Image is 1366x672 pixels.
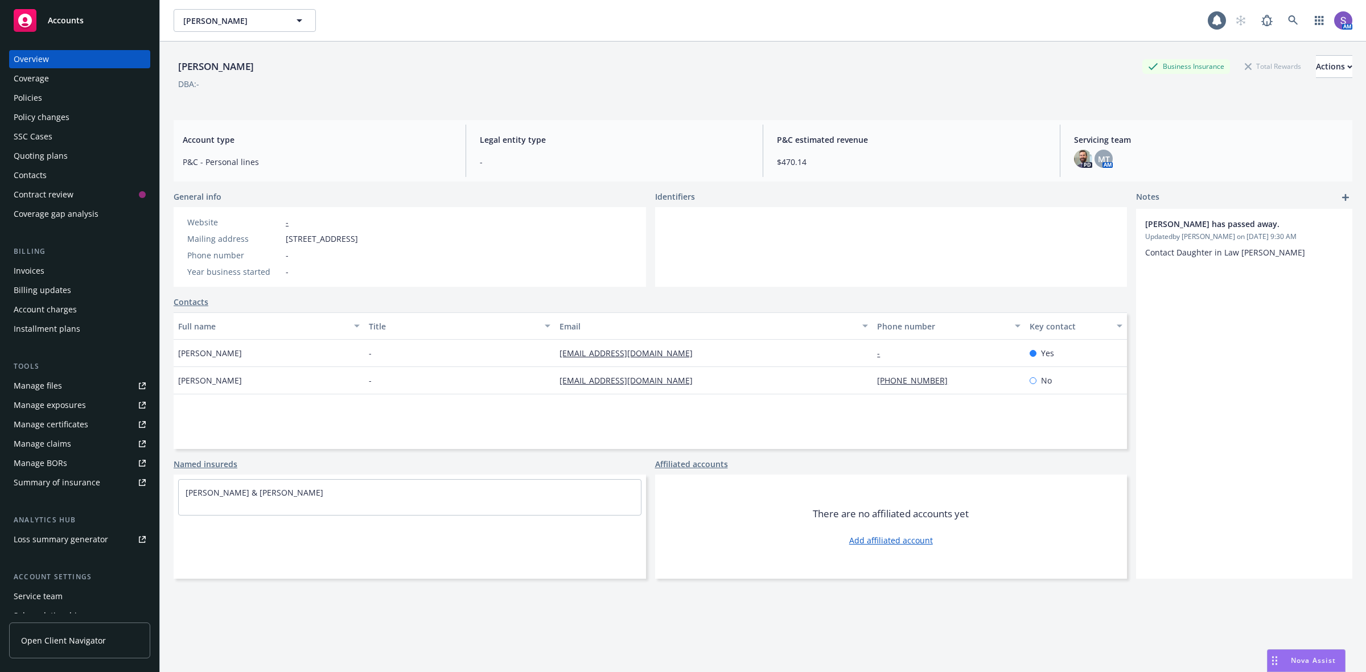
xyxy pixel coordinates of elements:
[877,320,1008,332] div: Phone number
[14,473,100,492] div: Summary of insurance
[9,607,150,625] a: Sales relationships
[178,320,347,332] div: Full name
[14,127,52,146] div: SSC Cases
[1308,9,1331,32] a: Switch app
[9,108,150,126] a: Policy changes
[174,312,364,340] button: Full name
[1316,56,1352,77] div: Actions
[559,375,702,386] a: [EMAIL_ADDRESS][DOMAIN_NAME]
[1142,59,1230,73] div: Business Insurance
[369,320,538,332] div: Title
[14,377,62,395] div: Manage files
[1256,9,1278,32] a: Report a Bug
[187,216,281,228] div: Website
[14,108,69,126] div: Policy changes
[849,534,933,546] a: Add affiliated account
[1145,232,1343,242] span: Updated by [PERSON_NAME] on [DATE] 9:30 AM
[877,375,957,386] a: [PHONE_NUMBER]
[777,134,1046,146] span: P&C estimated revenue
[286,233,358,245] span: [STREET_ADDRESS]
[14,69,49,88] div: Coverage
[1334,11,1352,30] img: photo
[14,185,73,204] div: Contract review
[1339,191,1352,204] a: add
[1291,655,1336,665] span: Nova Assist
[369,347,372,359] span: -
[9,320,150,338] a: Installment plans
[9,50,150,68] a: Overview
[369,374,372,386] span: -
[9,89,150,107] a: Policies
[9,377,150,395] a: Manage files
[178,374,242,386] span: [PERSON_NAME]
[9,587,150,605] a: Service team
[1098,153,1110,165] span: MT
[187,266,281,278] div: Year business started
[14,396,86,414] div: Manage exposures
[174,191,221,203] span: General info
[14,530,108,549] div: Loss summary generator
[1074,150,1092,168] img: photo
[1316,55,1352,78] button: Actions
[14,320,80,338] div: Installment plans
[1145,247,1305,258] span: Contact Daughter in Law [PERSON_NAME]
[14,50,49,68] div: Overview
[655,458,728,470] a: Affiliated accounts
[14,89,42,107] div: Policies
[1145,218,1314,230] span: [PERSON_NAME] has passed away.
[559,348,702,358] a: [EMAIL_ADDRESS][DOMAIN_NAME]
[21,634,106,646] span: Open Client Navigator
[14,415,88,434] div: Manage certificates
[9,246,150,257] div: Billing
[14,166,47,184] div: Contacts
[178,347,242,359] span: [PERSON_NAME]
[174,59,258,74] div: [PERSON_NAME]
[1030,320,1110,332] div: Key contact
[183,134,452,146] span: Account type
[286,266,289,278] span: -
[364,312,555,340] button: Title
[1282,9,1305,32] a: Search
[777,156,1046,168] span: $470.14
[873,312,1025,340] button: Phone number
[178,78,199,90] div: DBA: -
[9,514,150,526] div: Analytics hub
[480,156,749,168] span: -
[555,312,873,340] button: Email
[1025,312,1127,340] button: Key contact
[48,16,84,25] span: Accounts
[14,147,68,165] div: Quoting plans
[1074,134,1343,146] span: Servicing team
[9,530,150,549] a: Loss summary generator
[9,127,150,146] a: SSC Cases
[9,415,150,434] a: Manage certificates
[9,396,150,414] a: Manage exposures
[14,607,86,625] div: Sales relationships
[14,435,71,453] div: Manage claims
[14,300,77,319] div: Account charges
[559,320,855,332] div: Email
[187,249,281,261] div: Phone number
[286,249,289,261] span: -
[174,296,208,308] a: Contacts
[9,185,150,204] a: Contract review
[14,587,63,605] div: Service team
[1136,209,1352,267] div: [PERSON_NAME] has passed away.Updatedby [PERSON_NAME] on [DATE] 9:30 AMContact Daughter in Law [P...
[655,191,695,203] span: Identifiers
[1041,347,1054,359] span: Yes
[813,507,969,521] span: There are no affiliated accounts yet
[9,300,150,319] a: Account charges
[1229,9,1252,32] a: Start snowing
[9,5,150,36] a: Accounts
[1239,59,1307,73] div: Total Rewards
[174,458,237,470] a: Named insureds
[183,15,282,27] span: [PERSON_NAME]
[174,9,316,32] button: [PERSON_NAME]
[9,147,150,165] a: Quoting plans
[183,156,452,168] span: P&C - Personal lines
[877,348,889,358] a: -
[14,281,71,299] div: Billing updates
[1136,191,1159,204] span: Notes
[9,262,150,280] a: Invoices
